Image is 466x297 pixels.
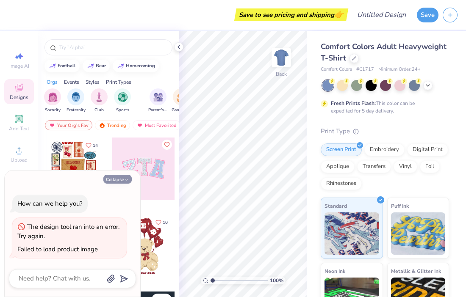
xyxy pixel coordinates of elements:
[153,92,163,102] img: Parent's Weekend Image
[391,201,409,210] span: Puff Ink
[407,143,448,156] div: Digital Print
[44,88,61,113] button: filter button
[71,92,80,102] img: Fraternity Image
[420,160,440,173] div: Foil
[64,78,79,86] div: Events
[91,88,108,113] button: filter button
[172,88,191,113] div: filter for Game Day
[9,63,29,69] span: Image AI
[106,78,131,86] div: Print Types
[118,92,128,102] img: Sports Image
[67,107,86,113] span: Fraternity
[391,267,441,275] span: Metallic & Glitter Ink
[49,63,56,69] img: trend_line.gif
[86,78,100,86] div: Styles
[391,212,446,255] img: Puff Ink
[17,223,119,241] div: The design tool ran into an error. Try again.
[83,60,110,72] button: bear
[417,8,438,22] button: Save
[331,100,376,107] strong: Fresh Prints Flash:
[163,220,168,225] span: 10
[114,88,131,113] div: filter for Sports
[321,160,355,173] div: Applique
[45,120,92,130] div: Your Org's Fav
[133,120,180,130] div: Most Favorited
[91,88,108,113] div: filter for Club
[172,88,191,113] button: filter button
[103,175,132,184] button: Collapse
[99,122,105,128] img: trending.gif
[357,160,391,173] div: Transfers
[67,88,86,113] button: filter button
[270,277,283,284] span: 100 %
[17,245,98,253] div: Failed to load product image
[334,9,344,19] span: 👉
[94,107,104,113] span: Club
[273,49,290,66] img: Back
[45,107,61,113] span: Sorority
[378,66,421,73] span: Minimum Order: 24 +
[172,107,191,113] span: Game Day
[94,92,104,102] img: Club Image
[136,122,143,128] img: most_fav.gif
[82,140,102,151] button: Like
[9,125,29,132] span: Add Text
[87,63,94,69] img: trend_line.gif
[148,107,168,113] span: Parent's Weekend
[321,177,362,190] div: Rhinestones
[364,143,405,156] div: Embroidery
[321,126,449,136] div: Print Type
[321,143,362,156] div: Screen Print
[350,6,413,23] input: Untitled Design
[126,63,155,68] div: homecoming
[325,267,345,275] span: Neon Ink
[96,63,106,68] div: bear
[321,66,352,73] span: Comfort Colors
[356,66,374,73] span: # C1717
[17,199,83,208] div: How can we help you?
[113,60,159,72] button: homecoming
[148,88,168,113] button: filter button
[114,88,131,113] button: filter button
[47,78,58,86] div: Orgs
[325,212,379,255] img: Standard
[331,99,435,115] div: This color can be expedited for 5 day delivery.
[325,201,347,210] span: Standard
[44,88,61,113] div: filter for Sorority
[93,143,98,148] span: 14
[394,160,417,173] div: Vinyl
[152,217,172,228] button: Like
[148,88,168,113] div: filter for Parent's Weekend
[116,107,129,113] span: Sports
[117,63,124,69] img: trend_line.gif
[11,157,28,163] span: Upload
[10,94,28,101] span: Designs
[162,140,172,150] button: Like
[236,8,346,21] div: Save to see pricing and shipping
[95,120,130,130] div: Trending
[276,70,287,78] div: Back
[58,63,76,68] div: football
[48,92,58,102] img: Sorority Image
[44,60,80,72] button: football
[67,88,86,113] div: filter for Fraternity
[177,92,186,102] img: Game Day Image
[49,122,55,128] img: most_fav.gif
[58,43,167,52] input: Try "Alpha"
[321,41,447,63] span: Comfort Colors Adult Heavyweight T-Shirt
